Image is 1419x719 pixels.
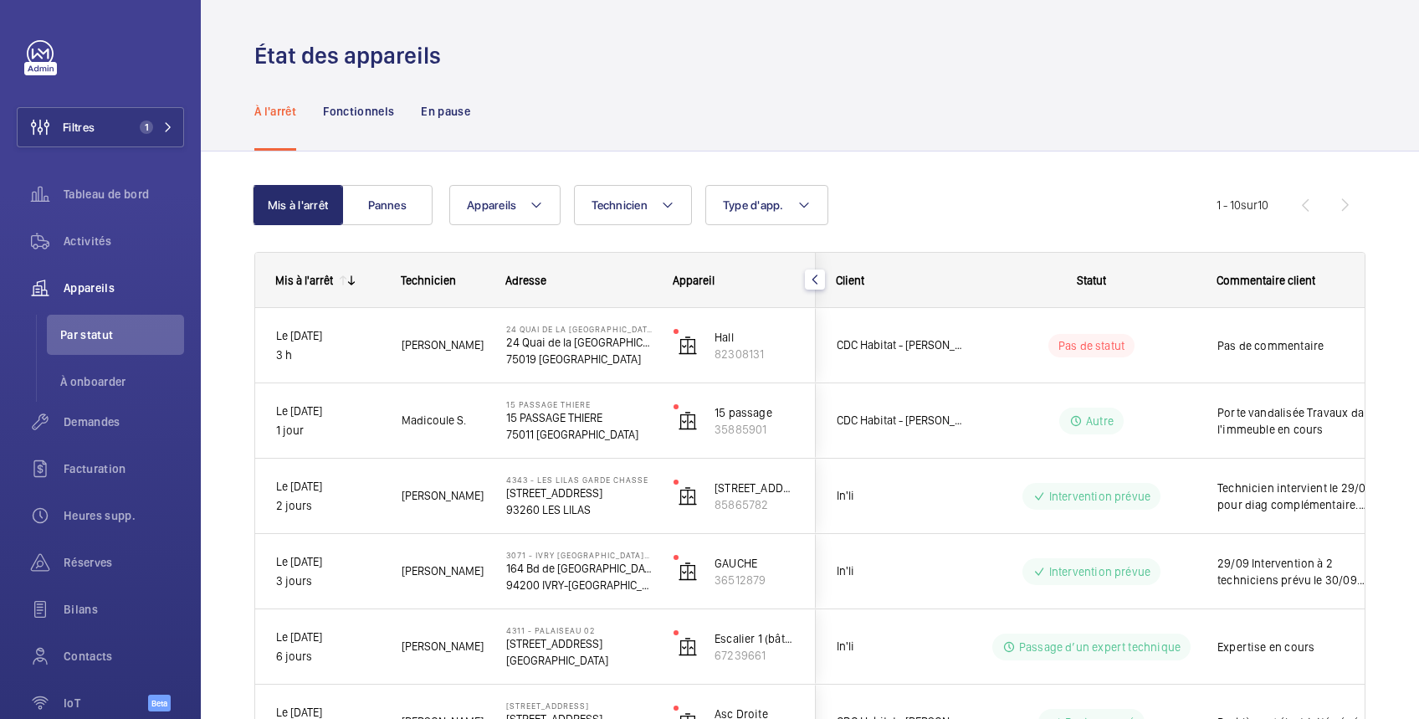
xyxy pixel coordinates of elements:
p: 24 Quai de la [GEOGRAPHIC_DATA] [506,334,652,351]
p: 67239661 [715,647,795,664]
p: Le [DATE] [276,326,380,346]
p: Le [DATE] [276,552,380,572]
p: 94200 IVRY-[GEOGRAPHIC_DATA] [506,577,652,593]
div: Mis à l'arrêt [275,274,333,287]
p: 2 jours [276,496,380,516]
p: [STREET_ADDRESS] [506,701,652,711]
span: Expertise en cours [1217,639,1391,655]
span: Filtres [63,119,95,136]
span: Madicoule S. [402,411,484,430]
p: 3071 - IVRY [GEOGRAPHIC_DATA][STREET_ADDRESS] [506,550,652,560]
h1: État des appareils [254,40,451,71]
span: 29/09 Intervention à 2 techniciens prévu le 30/09. Défaut Variateur. [1217,555,1391,588]
p: [STREET_ADDRESS] [715,480,795,496]
span: Tableau de bord [64,186,184,203]
span: Commentaire client [1217,274,1315,287]
span: Pas de commentaire [1217,337,1391,354]
span: Porte vandalisée Travaux dans l'immeuble en cours [1217,404,1391,438]
span: In'li [837,486,966,506]
p: Le [DATE] [276,402,380,421]
p: À l'arrêt [254,103,296,120]
span: Par statut [60,326,184,343]
span: Contacts [64,648,184,665]
img: elevator.svg [678,336,698,356]
p: 4311 - PALAISEAU 02 [506,625,652,635]
p: 36512879 [715,572,795,588]
p: 15 PASSAGE THIERE [506,409,652,426]
p: Hall [715,329,795,346]
span: CDC Habitat - [PERSON_NAME] [837,411,966,430]
p: Fonctionnels [323,103,394,120]
p: 75019 [GEOGRAPHIC_DATA] [506,351,652,367]
span: Facturation [64,460,184,477]
div: Appareil [673,274,796,287]
p: 75011 [GEOGRAPHIC_DATA] [506,426,652,443]
span: Technicien [401,274,456,287]
span: Technicien intervient le 29/09 pour diag complémentaire. (Suite à coupure de courant) [1217,480,1391,513]
p: 6 jours [276,647,380,666]
span: Réserves [64,554,184,571]
p: 85865782 [715,496,795,513]
p: En pause [421,103,470,120]
span: Type d'app. [723,198,784,212]
p: 3 jours [276,572,380,591]
p: 82308131 [715,346,795,362]
img: elevator.svg [678,562,698,582]
p: [STREET_ADDRESS] [506,485,652,501]
span: Statut [1077,274,1106,287]
p: Pas de statut [1058,337,1124,354]
p: Passage d’un expert technique [1019,639,1181,655]
p: 15 passage [715,404,795,421]
span: Appareils [64,280,184,296]
span: Heures supp. [64,507,184,524]
span: sur [1241,198,1258,212]
p: Escalier 1 (bâtiment du haut) [715,630,795,647]
span: Activités [64,233,184,249]
p: Intervention prévue [1049,488,1150,505]
img: elevator.svg [678,411,698,431]
p: 24 Quai de la [GEOGRAPHIC_DATA] [506,324,652,334]
p: Le [DATE] [276,628,380,647]
span: Technicien [592,198,648,212]
span: [PERSON_NAME] [402,637,484,656]
span: Adresse [505,274,546,287]
p: 4343 - LES LILAS GARDE CHASSE [506,475,652,485]
span: Appareils [467,198,516,212]
p: [GEOGRAPHIC_DATA] [506,652,652,669]
button: Mis à l'arrêt [253,185,343,225]
span: 1 [140,121,153,134]
span: Client [836,274,864,287]
button: Type d'app. [705,185,828,225]
p: [STREET_ADDRESS] [506,635,652,652]
span: [PERSON_NAME] [402,562,484,581]
button: Filtres1 [17,107,184,147]
p: 35885901 [715,421,795,438]
p: GAUCHE [715,555,795,572]
span: [PERSON_NAME] [402,486,484,506]
button: Technicien [574,185,692,225]
img: elevator.svg [678,486,698,506]
span: Demandes [64,413,184,430]
p: 1 jour [276,421,380,440]
p: 93260 LES LILAS [506,501,652,518]
span: Beta [148,695,171,711]
img: elevator.svg [678,637,698,657]
span: À onboarder [60,373,184,390]
span: IoT [64,695,148,711]
span: Bilans [64,601,184,618]
span: 1 - 10 10 [1217,199,1268,211]
p: 3 h [276,346,380,365]
span: CDC Habitat - [PERSON_NAME] [837,336,966,355]
p: Autre [1086,413,1114,429]
p: Le [DATE] [276,477,380,496]
p: 15 PASSAGE THIERE [506,399,652,409]
p: Intervention prévue [1049,563,1150,580]
span: In'li [837,562,966,581]
button: Appareils [449,185,561,225]
p: 164 Bd de [GEOGRAPHIC_DATA] [506,560,652,577]
button: Pannes [342,185,433,225]
span: In'li [837,637,966,656]
span: [PERSON_NAME] [402,336,484,355]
